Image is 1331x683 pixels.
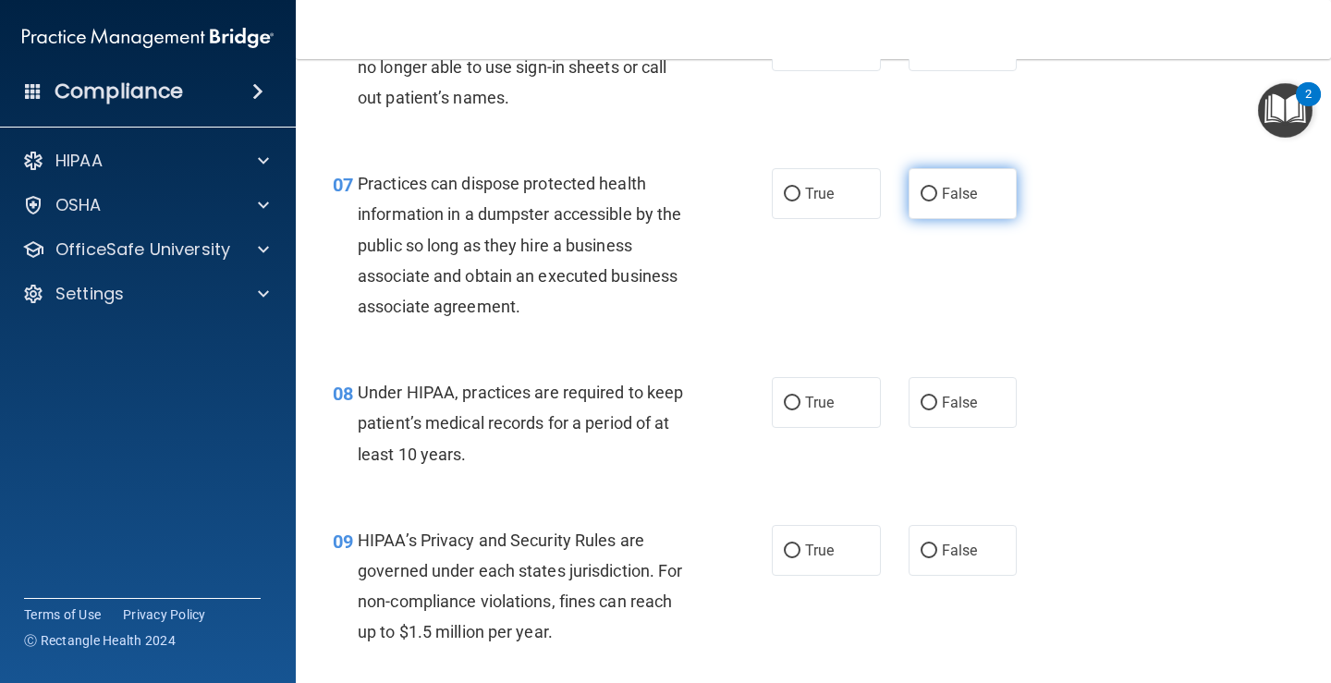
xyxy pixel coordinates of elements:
span: True [805,185,834,202]
a: Terms of Use [24,605,101,624]
span: True [805,394,834,411]
a: HIPAA [22,150,269,172]
input: True [784,188,800,201]
input: True [784,544,800,558]
p: OSHA [55,194,102,216]
span: False [942,185,978,202]
input: False [921,544,937,558]
span: Practices can dispose protected health information in a dumpster accessible by the public so long... [358,174,681,316]
span: False [942,394,978,411]
a: OfficeSafe University [22,238,269,261]
a: Privacy Policy [123,605,206,624]
button: Open Resource Center, 2 new notifications [1258,83,1313,138]
input: False [921,396,937,410]
img: PMB logo [22,19,274,56]
span: HIPAA’s Privacy and Security Rules are governed under each states jurisdiction. For non-complianc... [358,531,682,642]
span: True [805,542,834,559]
iframe: Drift Widget Chat Controller [1011,553,1309,627]
span: 09 [333,531,353,553]
input: False [921,188,937,201]
p: Settings [55,283,124,305]
h4: Compliance [55,79,183,104]
span: False [942,542,978,559]
span: Under the HIPAA Omnibus Rule, practices are no longer able to use sign-in sheets or call out pati... [358,26,693,106]
input: True [784,396,800,410]
a: OSHA [22,194,269,216]
span: Ⓒ Rectangle Health 2024 [24,631,176,650]
div: 2 [1305,94,1312,118]
span: Under HIPAA, practices are required to keep patient’s medical records for a period of at least 10... [358,383,683,463]
a: Settings [22,283,269,305]
p: OfficeSafe University [55,238,230,261]
span: 08 [333,383,353,405]
p: HIPAA [55,150,103,172]
span: 07 [333,174,353,196]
